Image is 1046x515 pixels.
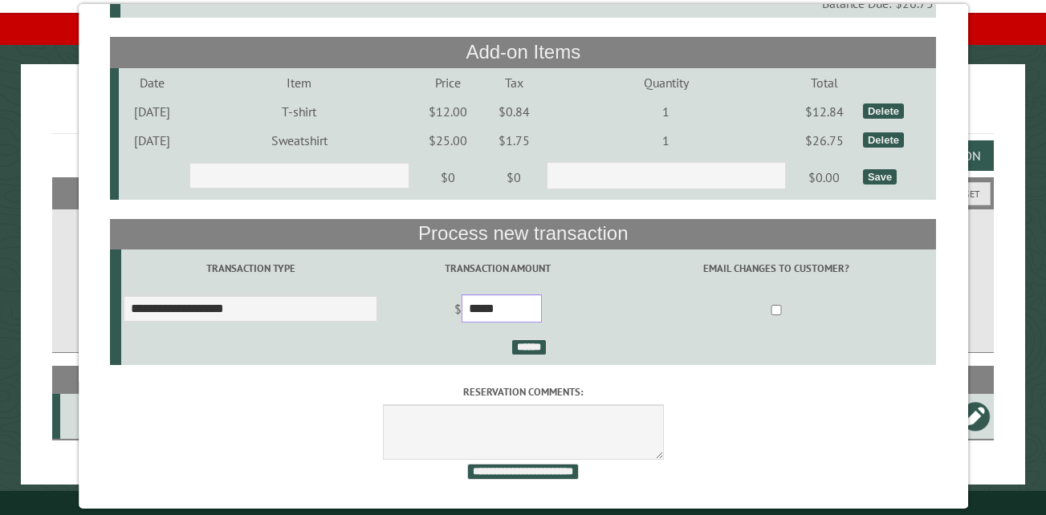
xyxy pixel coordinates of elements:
td: T-shirt [186,97,412,126]
th: Process new transaction [110,219,936,249]
td: $0 [412,155,484,200]
td: Sweatshirt [186,126,412,155]
td: Price [412,68,484,97]
h1: Reservations [52,90,994,134]
div: Delete [863,103,904,119]
label: Reservation comments: [110,384,936,399]
th: Add-on Items [110,37,936,67]
td: $1.75 [484,126,544,155]
td: $0.84 [484,97,544,126]
td: $26.75 [788,126,861,155]
td: $0 [484,155,544,200]
div: Delete [863,132,904,148]
td: $12.00 [412,97,484,126]
td: Date [118,68,186,97]
label: Transaction Amount [383,261,613,276]
th: Site [60,366,116,394]
td: $12.84 [788,97,861,126]
div: T7 [67,408,114,424]
td: [DATE] [118,126,186,155]
td: $ [380,288,615,333]
td: Tax [484,68,544,97]
td: $0.00 [788,155,861,200]
td: 1 [544,126,788,155]
td: 1 [544,97,788,126]
td: $25.00 [412,126,484,155]
td: Total [788,68,861,97]
td: [DATE] [118,97,186,126]
td: Item [186,68,412,97]
label: Transaction Type [124,261,378,276]
td: Quantity [544,68,788,97]
h2: Filters [52,177,994,208]
div: Save [863,169,897,185]
label: Email changes to customer? [618,261,934,276]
